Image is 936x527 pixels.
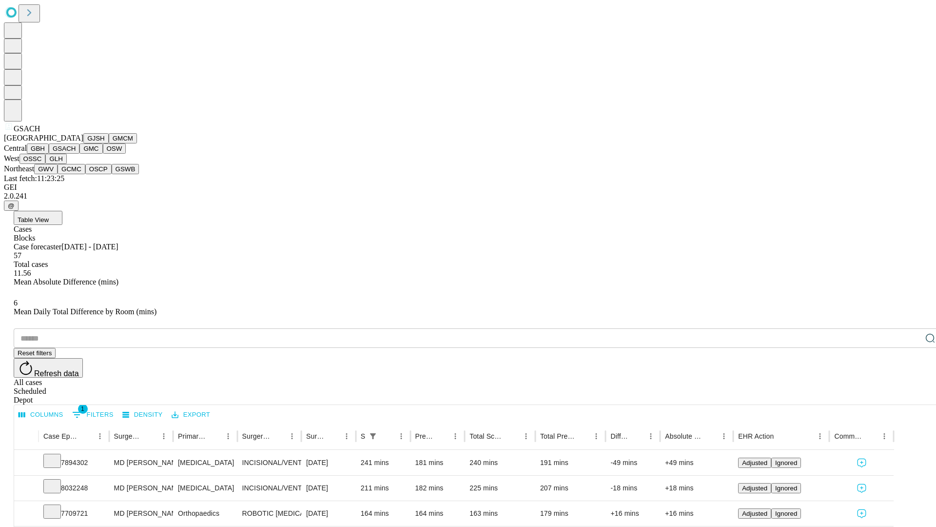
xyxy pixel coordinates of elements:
div: [MEDICAL_DATA] [178,476,232,501]
div: [DATE] [306,501,351,526]
button: Sort [703,429,717,443]
button: GWV [34,164,58,174]
button: Adjusted [738,508,771,519]
button: Show filters [366,429,380,443]
span: Ignored [775,510,797,517]
div: [DATE] [306,476,351,501]
div: [DATE] [306,450,351,475]
button: GSWB [112,164,139,174]
span: Refresh data [34,369,79,378]
button: Menu [394,429,408,443]
span: Total cases [14,260,48,268]
button: @ [4,201,19,211]
div: 179 mins [540,501,601,526]
button: Menu [285,429,299,443]
div: Surgery Name [242,432,271,440]
button: Menu [340,429,353,443]
div: Predicted In Room Duration [415,432,434,440]
span: 11.56 [14,269,31,277]
div: +16 mins [665,501,728,526]
div: Absolute Difference [665,432,702,440]
div: 2.0.241 [4,192,932,201]
button: Ignored [771,483,801,493]
div: Primary Service [178,432,206,440]
span: Case forecaster [14,243,61,251]
span: Northeast [4,164,34,173]
button: Menu [519,429,533,443]
button: Expand [19,480,34,497]
button: Menu [221,429,235,443]
div: MD [PERSON_NAME] [114,476,168,501]
span: Adjusted [742,510,767,517]
div: 225 mins [469,476,530,501]
button: Expand [19,455,34,472]
div: -18 mins [610,476,655,501]
button: OSSC [19,154,46,164]
button: GLH [45,154,66,164]
button: Ignored [771,508,801,519]
button: Sort [775,429,788,443]
div: Total Scheduled Duration [469,432,505,440]
button: Menu [93,429,107,443]
div: EHR Action [738,432,774,440]
button: Menu [717,429,731,443]
button: Menu [813,429,827,443]
span: Ignored [775,459,797,466]
span: Reset filters [18,349,52,357]
span: Central [4,144,27,152]
button: Refresh data [14,358,83,378]
button: Sort [79,429,93,443]
button: OSW [103,143,126,154]
button: Menu [448,429,462,443]
div: MD [PERSON_NAME] [114,501,168,526]
button: Adjusted [738,483,771,493]
span: Mean Daily Total Difference by Room (mins) [14,307,156,316]
div: +18 mins [665,476,728,501]
div: 1 active filter [366,429,380,443]
div: 8032248 [43,476,104,501]
button: Sort [272,429,285,443]
div: 164 mins [361,501,406,526]
div: ROBOTIC [MEDICAL_DATA] KNEE TOTAL [242,501,296,526]
div: 211 mins [361,476,406,501]
button: Menu [877,429,891,443]
button: Sort [435,429,448,443]
div: 182 mins [415,476,460,501]
span: 57 [14,251,21,260]
div: GEI [4,183,932,192]
span: 1 [78,404,88,414]
button: Sort [381,429,394,443]
button: GJSH [83,133,109,143]
div: -49 mins [610,450,655,475]
button: Export [169,407,213,423]
button: Sort [326,429,340,443]
button: Density [120,407,165,423]
span: 6 [14,299,18,307]
button: Reset filters [14,348,56,358]
span: [GEOGRAPHIC_DATA] [4,134,83,142]
div: Case Epic Id [43,432,78,440]
div: Difference [610,432,629,440]
div: +16 mins [610,501,655,526]
button: Sort [208,429,221,443]
span: Table View [18,216,49,223]
span: West [4,154,19,162]
button: GMCM [109,133,137,143]
div: 191 mins [540,450,601,475]
button: Select columns [16,407,66,423]
button: GCMC [58,164,85,174]
div: Comments [834,432,862,440]
span: GSACH [14,124,40,133]
div: 7709721 [43,501,104,526]
button: OSCP [85,164,112,174]
span: Last fetch: 11:23:25 [4,174,64,182]
div: Orthopaedics [178,501,232,526]
div: 240 mins [469,450,530,475]
button: Sort [864,429,877,443]
div: [MEDICAL_DATA] [178,450,232,475]
div: 181 mins [415,450,460,475]
div: Total Predicted Duration [540,432,575,440]
div: 207 mins [540,476,601,501]
span: Adjusted [742,459,767,466]
span: [DATE] - [DATE] [61,243,118,251]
